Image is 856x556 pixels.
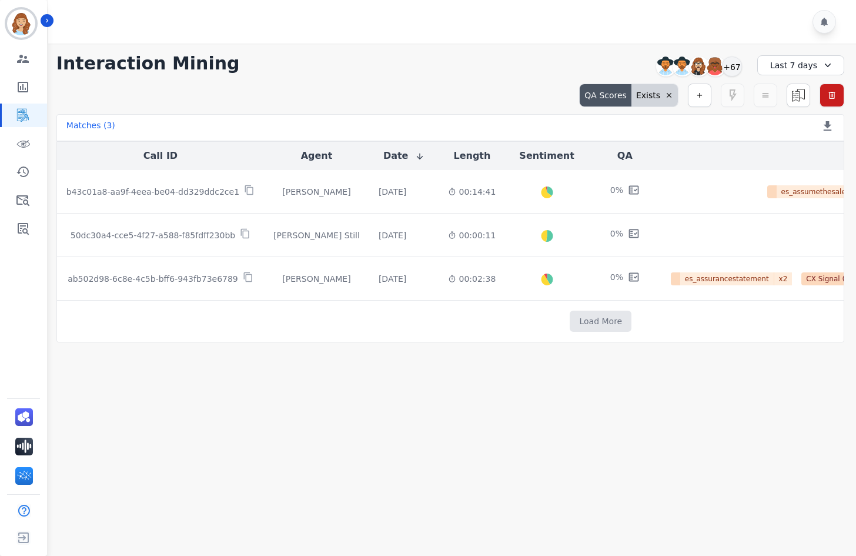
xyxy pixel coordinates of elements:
div: Exists [631,84,678,106]
div: Last 7 days [757,55,844,75]
div: [DATE] [379,229,406,241]
h1: Interaction Mining [56,53,240,74]
p: ab502d98-6c8e-4c5b-bff6-943fb73e6789 [68,273,238,285]
button: Agent [301,149,333,163]
div: Matches ( 3 ) [66,119,115,136]
div: 0% [610,271,623,286]
button: Call ID [143,149,178,163]
div: 00:00:11 [448,229,496,241]
img: Bordered avatar [7,9,35,38]
div: QA Scores [580,84,631,106]
div: [DATE] [379,273,406,285]
p: 50dc30a4-cce5-4f27-a588-f85fdff230bb [71,229,235,241]
p: b43c01a8-aa9f-4eea-be04-dd329ddc2ce1 [66,186,239,198]
span: es_assurancestatement [680,272,774,285]
button: Sentiment [519,149,574,163]
button: Load More [570,311,631,332]
div: [DATE] [379,186,406,198]
div: [PERSON_NAME] [273,186,360,198]
button: Date [383,149,425,163]
button: Length [453,149,490,163]
div: [PERSON_NAME] Still [273,229,360,241]
div: 0% [610,184,623,199]
div: 00:02:38 [448,273,496,285]
div: 00:14:41 [448,186,496,198]
div: [PERSON_NAME] [273,273,360,285]
div: 0% [610,228,623,242]
span: es_assumethesale [777,185,851,198]
span: x 2 [774,272,793,285]
button: QA [617,149,633,163]
div: +67 [722,56,742,76]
